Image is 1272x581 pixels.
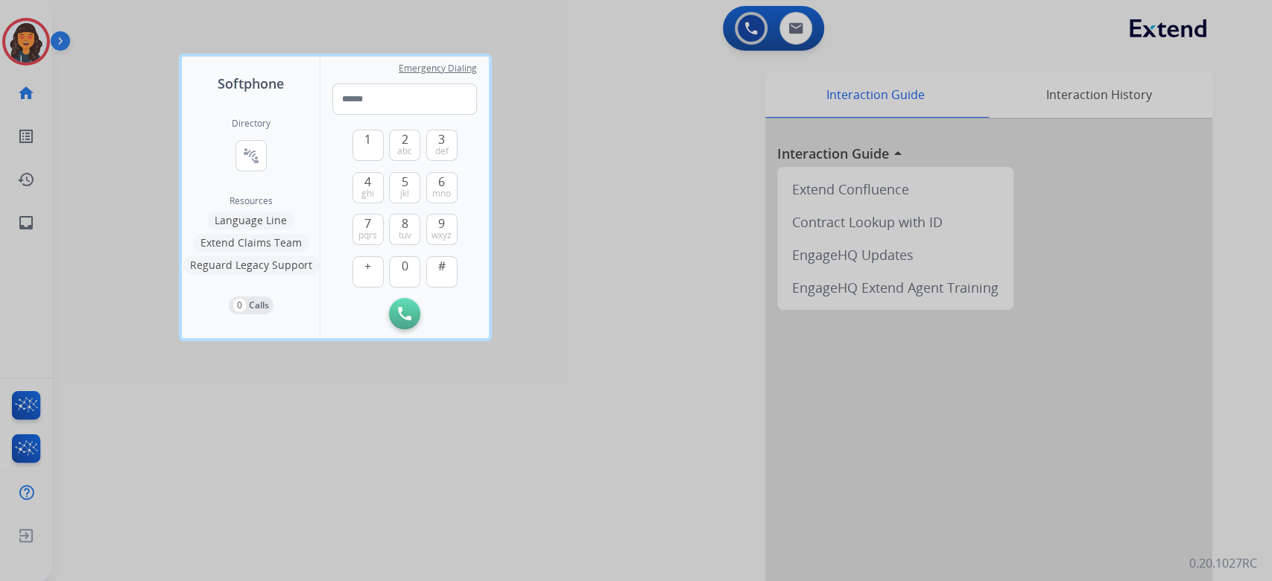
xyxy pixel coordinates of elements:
span: 8 [402,215,408,232]
button: 2abc [389,130,420,161]
button: Language Line [207,212,294,229]
p: 0.20.1027RC [1189,554,1257,572]
img: call-button [398,307,411,320]
button: 9wxyz [426,214,458,245]
button: Extend Claims Team [193,234,309,252]
button: 5jkl [389,172,420,203]
button: 1 [352,130,384,161]
button: 7pqrs [352,214,384,245]
span: Emergency Dialing [399,63,477,74]
span: 4 [364,173,371,191]
span: 9 [438,215,445,232]
span: 2 [402,130,408,148]
span: jkl [400,188,409,200]
span: Softphone [218,73,284,94]
span: wxyz [431,229,452,241]
button: + [352,256,384,288]
button: Reguard Legacy Support [183,256,320,274]
button: 4ghi [352,172,384,203]
span: tuv [399,229,411,241]
button: 0Calls [229,296,273,314]
span: 3 [438,130,445,148]
span: # [438,257,446,275]
span: def [435,145,449,157]
span: Resources [230,195,273,207]
h2: Directory [232,118,270,130]
p: Calls [249,299,269,312]
span: mno [432,188,451,200]
p: 0 [233,299,246,312]
button: 0 [389,256,420,288]
span: 1 [364,130,371,148]
button: 3def [426,130,458,161]
span: 0 [402,257,408,275]
mat-icon: connect_without_contact [242,147,260,165]
span: pqrs [358,229,377,241]
span: + [364,257,371,275]
button: # [426,256,458,288]
button: 8tuv [389,214,420,245]
span: 7 [364,215,371,232]
button: 6mno [426,172,458,203]
span: abc [397,145,412,157]
span: ghi [361,188,374,200]
span: 6 [438,173,445,191]
span: 5 [402,173,408,191]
